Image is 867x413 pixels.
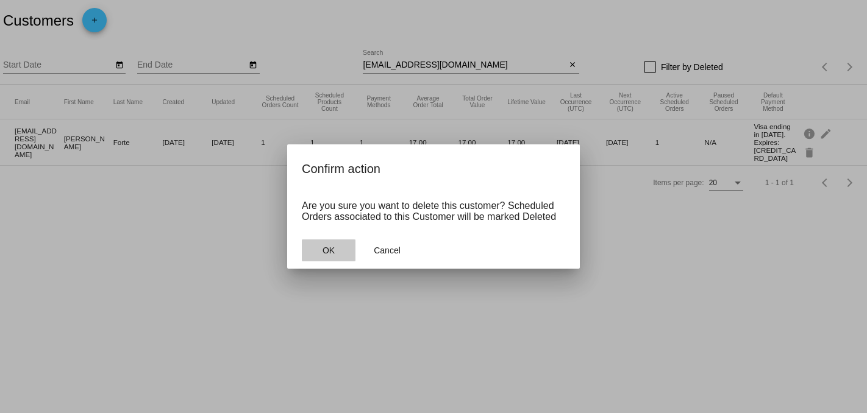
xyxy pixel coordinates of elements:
[374,245,401,255] span: Cancel
[360,239,414,261] button: Close dialog
[323,245,335,255] span: OK
[302,159,565,178] h2: Confirm action
[302,200,565,222] p: Are you sure you want to delete this customer? Scheduled Orders associated to this Customer will ...
[302,239,355,261] button: Close dialog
